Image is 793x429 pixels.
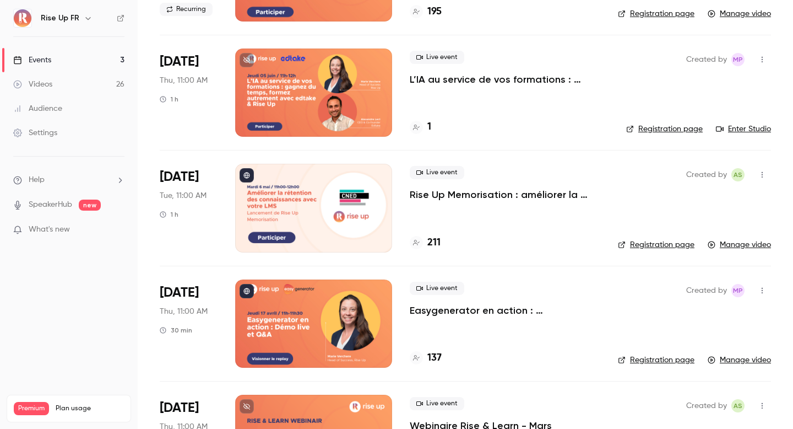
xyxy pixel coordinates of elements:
span: Live event [410,282,464,295]
span: Thu, 11:00 AM [160,75,208,86]
a: 195 [410,4,442,19]
span: [DATE] [160,399,199,417]
span: [DATE] [160,284,199,302]
h4: 137 [427,351,442,366]
a: Registration page [618,8,694,19]
a: Manage video [708,239,771,250]
div: 1 h [160,210,178,219]
a: 137 [410,351,442,366]
span: MP [733,53,743,66]
span: Help [29,174,45,186]
span: Tue, 11:00 AM [160,190,207,201]
h4: 1 [427,120,431,135]
span: Created by [686,399,727,412]
img: Rise Up FR [14,9,31,27]
span: Live event [410,166,464,179]
span: [DATE] [160,168,199,186]
a: Registration page [618,355,694,366]
div: 30 min [160,326,192,335]
span: Plan usage [56,404,124,413]
span: AS [734,168,742,181]
a: Rise Up Memorisation : améliorer la rétention des connaissances avec votre LMS [410,188,600,201]
span: Aliocha Segard [731,168,745,181]
span: What's new [29,224,70,235]
a: Registration page [618,239,694,250]
span: Recurring [160,3,213,16]
h4: 195 [427,4,442,19]
div: Events [13,55,51,66]
div: Jun 5 Thu, 11:00 AM (Europe/Paris) [160,49,218,137]
span: Aliocha Segard [731,399,745,412]
a: Easygenerator en action : [PERSON_NAME] live et Q&A pour tout savoir ! [410,304,600,317]
span: Morgane Philbert [731,284,745,297]
div: May 6 Tue, 11:00 AM (Europe/Paris) [160,164,218,252]
span: Live event [410,397,464,410]
iframe: Noticeable Trigger [111,225,124,235]
div: Audience [13,103,62,114]
a: Manage video [708,355,771,366]
h6: Rise Up FR [41,13,79,24]
span: MP [733,284,743,297]
a: 211 [410,235,441,250]
span: Live event [410,51,464,64]
a: Registration page [626,124,703,135]
a: 1 [410,120,431,135]
a: SpeakerHub [29,199,72,211]
div: Apr 17 Thu, 11:00 AM (Europe/Paris) [160,280,218,368]
span: Thu, 11:00 AM [160,306,208,317]
span: AS [734,399,742,412]
a: Enter Studio [716,124,771,135]
div: Settings [13,127,57,138]
span: new [79,200,101,211]
span: Created by [686,284,727,297]
span: Premium [14,402,49,415]
span: Created by [686,168,727,181]
span: Morgane Philbert [731,53,745,66]
span: Created by [686,53,727,66]
span: [DATE] [160,53,199,71]
a: L’IA au service de vos formations : gagnez du temps, formez autrement avec edtake & Rise Up [410,73,609,86]
div: 1 h [160,95,178,104]
a: Manage video [708,8,771,19]
li: help-dropdown-opener [13,174,124,186]
div: Videos [13,79,52,90]
h4: 211 [427,235,441,250]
